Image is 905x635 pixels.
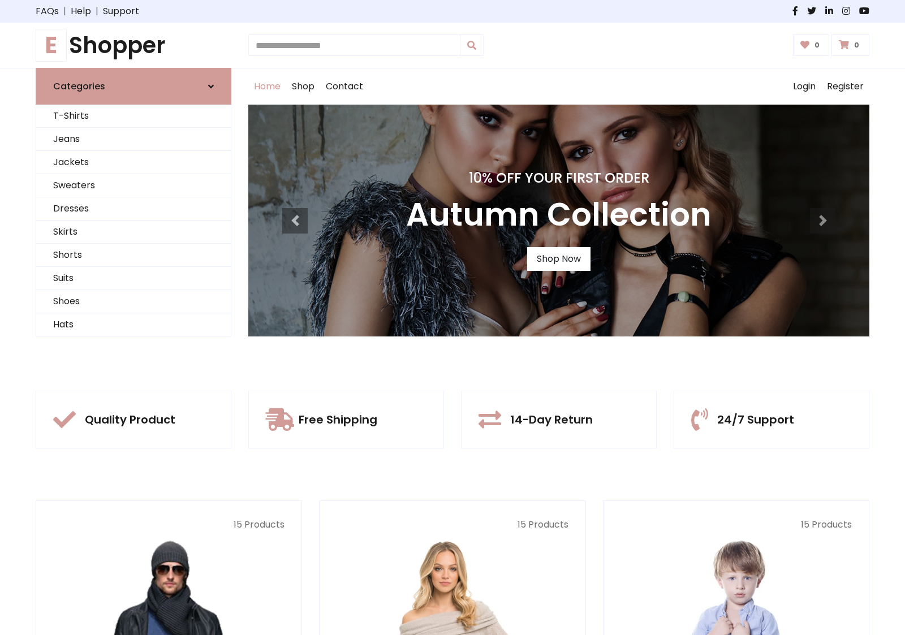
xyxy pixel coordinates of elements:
h4: 10% Off Your First Order [406,170,712,187]
a: Shoes [36,290,231,313]
a: Dresses [36,197,231,221]
h5: 24/7 Support [717,413,794,426]
p: 15 Products [337,518,568,532]
a: Suits [36,267,231,290]
a: Shorts [36,244,231,267]
h5: Free Shipping [299,413,377,426]
h3: Autumn Collection [406,196,712,234]
h6: Categories [53,81,105,92]
a: Hats [36,313,231,336]
a: Categories [36,68,231,105]
span: E [36,29,67,62]
a: Register [821,68,869,105]
a: Help [71,5,91,18]
a: T-Shirts [36,105,231,128]
a: Support [103,5,139,18]
a: Jeans [36,128,231,151]
span: 0 [851,40,862,50]
a: Contact [320,68,369,105]
p: 15 Products [620,518,852,532]
a: Login [787,68,821,105]
p: 15 Products [53,518,285,532]
span: | [91,5,103,18]
a: Jackets [36,151,231,174]
h5: 14-Day Return [510,413,593,426]
a: Sweaters [36,174,231,197]
a: Shop Now [527,247,591,271]
h1: Shopper [36,32,231,59]
a: Skirts [36,221,231,244]
a: Home [248,68,286,105]
a: 0 [793,34,830,56]
a: 0 [831,34,869,56]
a: EShopper [36,32,231,59]
a: FAQs [36,5,59,18]
span: | [59,5,71,18]
span: 0 [812,40,822,50]
a: Shop [286,68,320,105]
h5: Quality Product [85,413,175,426]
